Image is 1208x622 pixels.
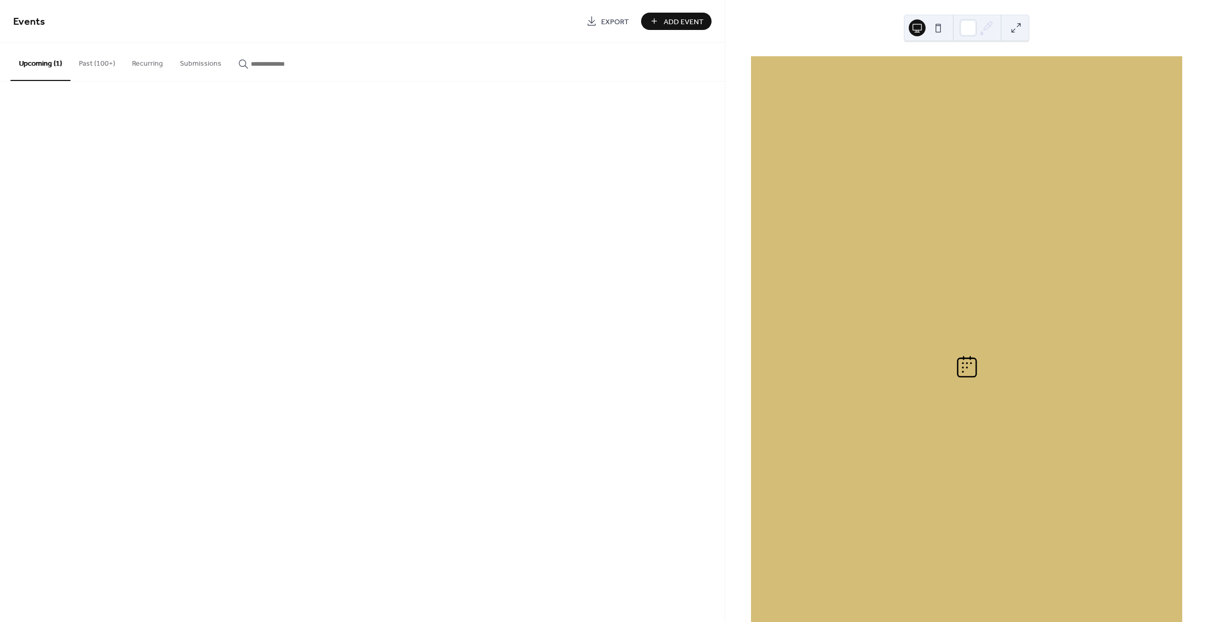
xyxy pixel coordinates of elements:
[70,43,124,80] button: Past (100+)
[578,13,637,30] a: Export
[13,12,45,32] span: Events
[641,13,712,30] button: Add Event
[664,16,704,27] span: Add Event
[11,43,70,81] button: Upcoming (1)
[171,43,230,80] button: Submissions
[601,16,629,27] span: Export
[124,43,171,80] button: Recurring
